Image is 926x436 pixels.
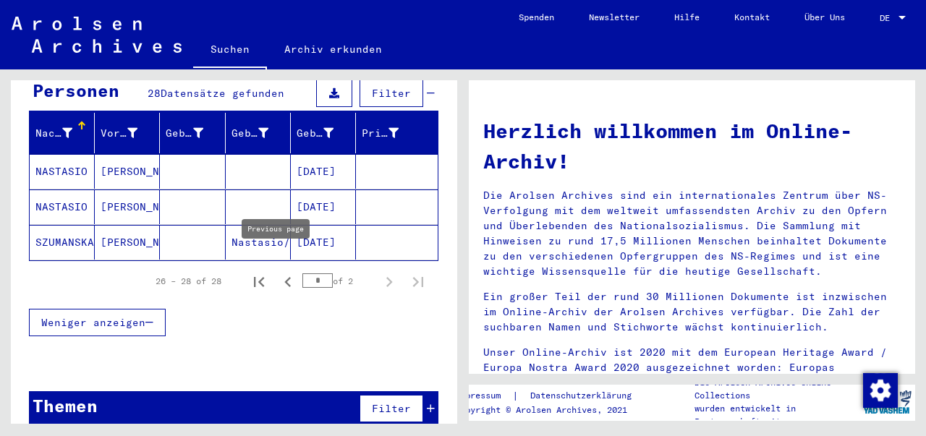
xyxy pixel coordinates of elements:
p: Copyright © Arolsen Archives, 2021 [455,403,649,416]
mat-header-cell: Geburt‏ [226,113,291,153]
button: Next page [375,267,404,296]
p: Unser Online-Archiv ist 2020 mit dem European Heritage Award / Europa Nostra Award 2020 ausgezeic... [483,345,901,390]
button: Last page [404,267,433,296]
div: of 2 [302,274,375,288]
a: Archiv erkunden [267,32,399,67]
div: Geburtsdatum [297,121,355,145]
div: Nachname [35,121,94,145]
div: Geburt‏ [231,121,290,145]
img: yv_logo.png [860,384,914,420]
div: Geburtsdatum [297,126,334,141]
img: Zustimmung ändern [863,373,898,408]
div: | [455,388,649,403]
img: Arolsen_neg.svg [12,17,182,53]
span: DE [880,13,896,23]
div: Prisoner # [362,126,399,141]
span: Filter [372,87,411,100]
span: Filter [372,402,411,415]
button: Filter [360,395,423,422]
button: First page [245,267,273,296]
p: Die Arolsen Archives sind ein internationales Zentrum über NS-Verfolgung mit dem weltweit umfasse... [483,188,901,279]
div: Geburt‏ [231,126,268,141]
div: Vorname [101,126,137,141]
mat-cell: NASTASIO [30,189,95,224]
h1: Herzlich willkommen im Online-Archiv! [483,116,901,176]
a: Suchen [193,32,267,69]
span: Weniger anzeigen [41,316,145,329]
div: Themen [33,393,98,419]
button: Filter [360,80,423,107]
mat-cell: [DATE] [291,154,356,189]
mat-cell: Nastasio/[GEOGRAPHIC_DATA] [226,225,291,260]
mat-cell: NASTASIO [30,154,95,189]
div: Personen [33,77,119,103]
mat-header-cell: Nachname [30,113,95,153]
a: Impressum [455,388,512,403]
div: Vorname [101,121,159,145]
p: Die Arolsen Archives Online-Collections [694,376,859,402]
button: Weniger anzeigen [29,309,166,336]
span: Datensätze gefunden [161,87,284,100]
mat-cell: SZUMANSKA [30,225,95,260]
mat-header-cell: Prisoner # [356,113,438,153]
button: Previous page [273,267,302,296]
div: Geburtsname [166,121,224,145]
span: 28 [148,87,161,100]
mat-cell: [PERSON_NAME] [95,225,160,260]
div: 26 – 28 of 28 [156,275,221,288]
mat-header-cell: Geburtsname [160,113,225,153]
mat-cell: [DATE] [291,189,356,224]
mat-cell: [PERSON_NAME] [95,189,160,224]
div: Nachname [35,126,72,141]
mat-cell: [PERSON_NAME] [95,154,160,189]
div: Geburtsname [166,126,203,141]
a: Datenschutzerklärung [519,388,649,403]
p: wurden entwickelt in Partnerschaft mit [694,402,859,428]
div: Prisoner # [362,121,420,145]
mat-cell: [DATE] [291,225,356,260]
mat-header-cell: Geburtsdatum [291,113,356,153]
mat-header-cell: Vorname [95,113,160,153]
p: Ein großer Teil der rund 30 Millionen Dokumente ist inzwischen im Online-Archiv der Arolsen Archi... [483,289,901,335]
